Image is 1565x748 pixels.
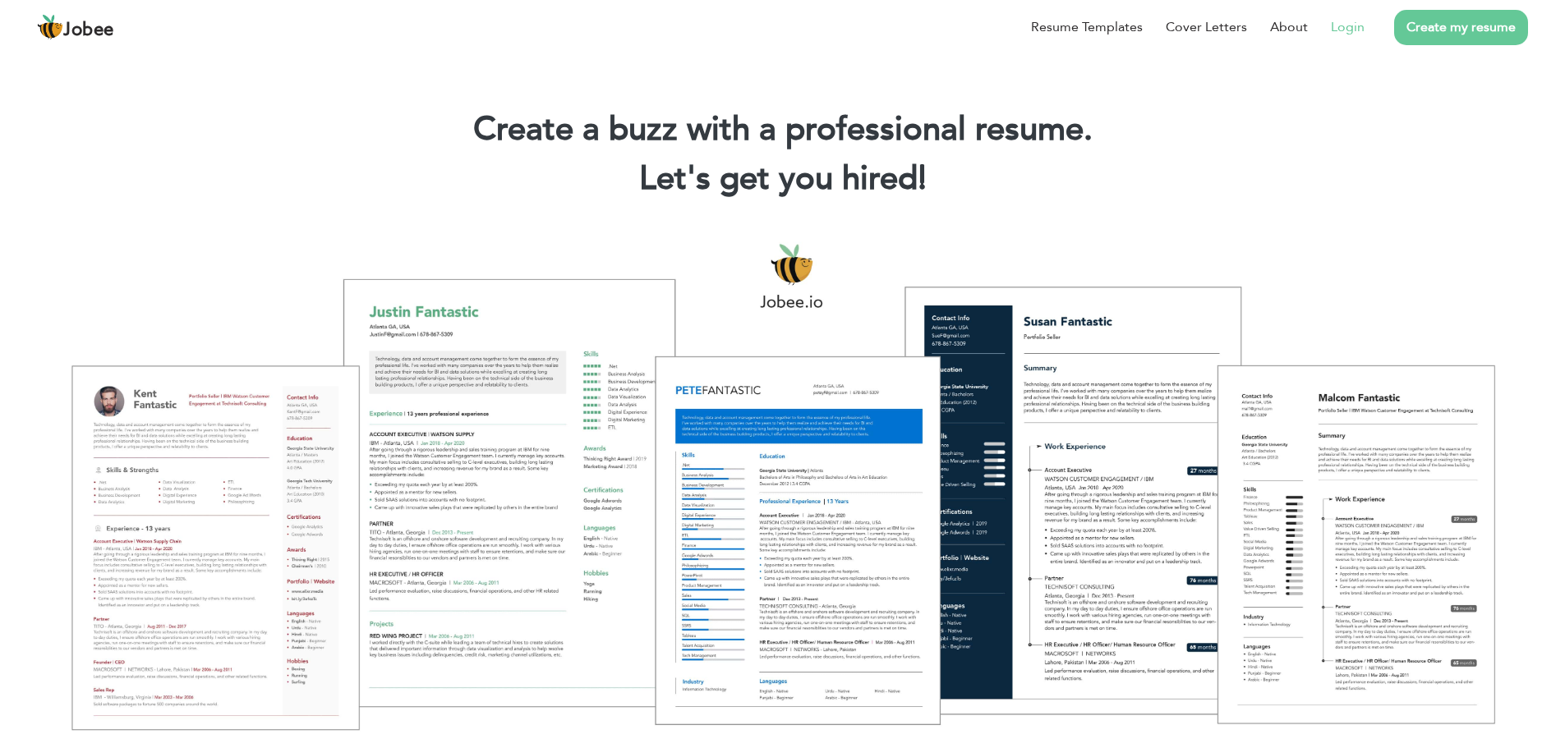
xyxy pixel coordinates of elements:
[25,108,1540,151] h1: Create a buzz with a professional resume.
[37,14,63,40] img: jobee.io
[918,156,926,201] span: |
[1031,17,1143,37] a: Resume Templates
[25,158,1540,200] h2: Let's
[1394,10,1528,45] a: Create my resume
[720,156,927,201] span: get you hired!
[1270,17,1308,37] a: About
[1166,17,1247,37] a: Cover Letters
[1331,17,1365,37] a: Login
[37,14,114,40] a: Jobee
[63,21,114,39] span: Jobee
